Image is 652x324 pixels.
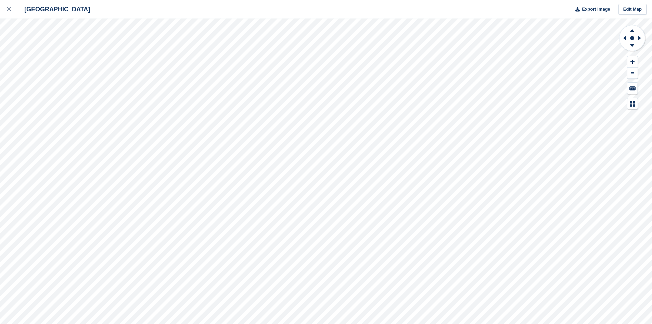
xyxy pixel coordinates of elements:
button: Zoom Out [627,68,638,79]
button: Map Legend [627,98,638,109]
span: Export Image [582,6,610,13]
a: Edit Map [618,4,647,15]
button: Export Image [571,4,610,15]
button: Zoom In [627,56,638,68]
div: [GEOGRAPHIC_DATA] [18,5,90,13]
button: Keyboard Shortcuts [627,83,638,94]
